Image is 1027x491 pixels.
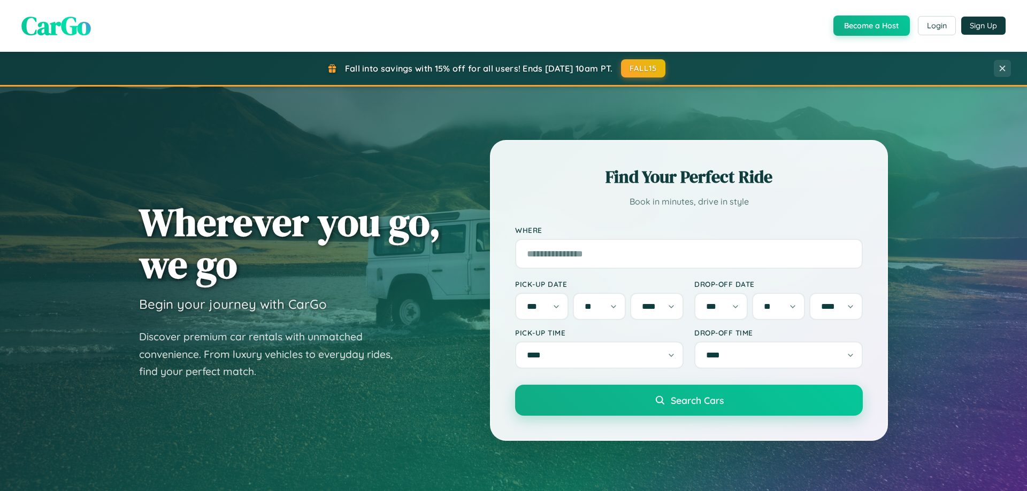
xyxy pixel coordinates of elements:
span: Fall into savings with 15% off for all users! Ends [DATE] 10am PT. [345,63,613,74]
span: Search Cars [671,394,724,406]
label: Where [515,225,863,235]
span: CarGo [21,8,91,43]
button: Sign Up [961,17,1006,35]
h1: Wherever you go, we go [139,201,441,285]
h3: Begin your journey with CarGo [139,296,327,312]
button: FALL15 [621,59,666,77]
button: Search Cars [515,385,863,416]
label: Drop-off Date [694,279,863,289]
h2: Find Your Perfect Ride [515,165,863,189]
label: Pick-up Date [515,279,684,289]
button: Become a Host [833,15,910,36]
p: Discover premium car rentals with unmatched convenience. From luxury vehicles to everyday rides, ... [139,328,407,380]
label: Drop-off Time [694,328,863,337]
label: Pick-up Time [515,328,684,337]
button: Login [918,16,956,35]
p: Book in minutes, drive in style [515,194,863,209]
